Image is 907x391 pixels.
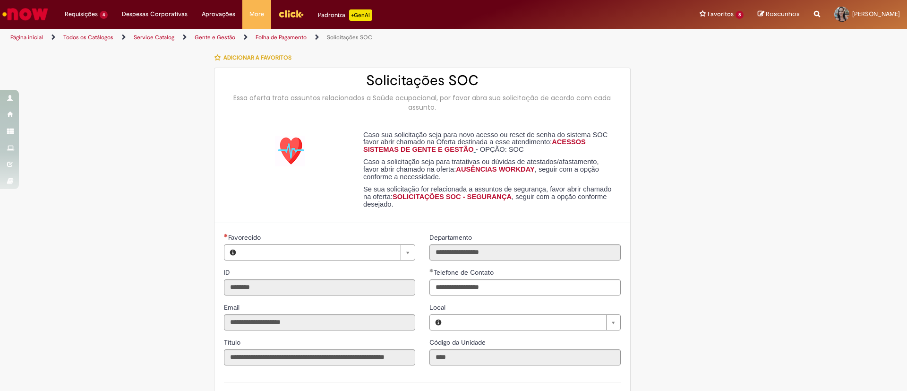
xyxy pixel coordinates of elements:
label: Somente leitura - ID [224,268,232,277]
p: +GenAi [349,9,372,21]
a: Service Catalog [134,34,174,41]
a: Gente e Gestão [195,34,235,41]
a: Folha de Pagamento [256,34,307,41]
span: Somente leitura - Email [224,303,241,312]
input: ID [224,279,415,295]
label: Somente leitura - Email [224,303,241,312]
a: AUSÊNCIAS WORKDAY [456,165,534,173]
a: Limpar campo Favorecido [241,245,415,260]
p: Se sua solicitação for relacionada a assuntos de segurança, favor abrir chamado na oferta: , segu... [363,186,614,208]
button: Local, Visualizar este registro [430,315,447,330]
span: Aprovações [202,9,235,19]
span: Necessários - Favorecido [228,233,263,242]
span: Despesas Corporativas [122,9,188,19]
span: More [249,9,264,19]
a: ACESSOS SISTEMAS DE GENTE E GESTÃO [363,138,586,153]
label: Somente leitura - Código da Unidade [429,338,488,347]
a: Todos os Catálogos [63,34,113,41]
div: Essa oferta trata assuntos relacionados a Saúde ocupacional, por favor abra sua solicitação de ac... [224,93,621,112]
a: Rascunhos [758,10,800,19]
span: 4 [100,11,108,19]
button: Favorecido, Visualizar este registro [224,245,241,260]
span: [PERSON_NAME] [852,10,900,18]
p: Caso sua solicitação seja para novo acesso ou reset de senha do sistema SOC favor abrir chamado n... [363,131,614,154]
input: Telefone de Contato [429,279,621,295]
img: Solicitações SOC [275,136,305,166]
input: Departamento [429,244,621,261]
span: Somente leitura - Código da Unidade [429,338,488,347]
span: Somente leitura - Título [224,338,242,347]
span: 8 [736,11,744,19]
p: Caso a solicitação seja para tratativas ou dúvidas de atestados/afastamento, favor abrir chamado ... [363,158,614,181]
a: Página inicial [10,34,43,41]
h2: Solicitações SOC [224,73,621,88]
input: Email [224,314,415,330]
span: Rascunhos [766,9,800,18]
span: Requisições [65,9,98,19]
img: click_logo_yellow_360x200.png [278,7,304,21]
span: Favoritos [708,9,734,19]
label: Somente leitura - Departamento [429,233,474,242]
label: Somente leitura - Título [224,338,242,347]
span: Adicionar a Favoritos [223,54,291,61]
span: Local [429,303,447,312]
span: Telefone de Contato [434,268,496,277]
ul: Trilhas de página [7,29,598,46]
input: Título [224,349,415,365]
img: ServiceNow [1,5,50,24]
span: Necessários [224,234,228,237]
a: Limpar campo Local [447,315,620,330]
span: Obrigatório Preenchido [429,269,434,272]
a: SOLICITAÇÕES SOC - SEGURANÇA [393,193,512,200]
button: Adicionar a Favoritos [214,48,297,68]
span: Somente leitura - ID [224,268,232,277]
a: Solicitações SOC [327,34,372,41]
input: Código da Unidade [429,349,621,365]
div: Padroniza [318,9,372,21]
